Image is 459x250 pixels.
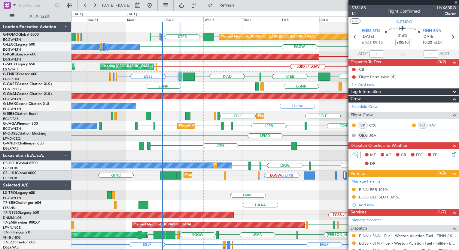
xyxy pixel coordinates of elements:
span: DP [370,161,375,167]
span: ELDT [433,40,443,46]
span: 1/4 [351,11,366,16]
div: Wed 3 [203,16,242,22]
span: T7-N1960 [3,211,20,215]
a: T7-N1960Legacy 650 [3,211,39,215]
span: CS-DOU [3,162,17,165]
div: Mon 1 [126,16,165,22]
span: Charter [437,11,456,16]
span: G-JAGA [3,122,17,126]
a: G-FOMOGlobal 6000 [3,33,39,37]
span: 536183 [351,5,366,11]
a: LFMD/CEQ [3,136,20,141]
div: EGSS DEP SLOT 0915z [359,195,400,200]
a: G-SIRSCitation Excel [3,112,38,116]
button: UTC [350,18,360,24]
a: EGLF/FAB [3,117,19,121]
a: G-GARECessna Citation XLS+ [3,82,53,86]
div: [DATE] [73,12,83,17]
a: CCC [369,123,383,128]
a: T7-LZZIPraetor 600 [3,241,35,244]
span: G-SIRS [3,112,14,116]
span: AC [386,152,391,158]
span: 10:20 [422,40,432,46]
a: EGGW/LTN [3,107,21,111]
div: Planned Maint [GEOGRAPHIC_DATA] ([GEOGRAPHIC_DATA]) [214,161,309,170]
a: G-LEAXCessna Citation XLS [3,102,49,106]
a: EGGW/LTN [3,57,21,62]
a: EGLF/FAB [3,245,19,250]
a: DNMM/LOS [3,216,22,220]
span: Flight Crew [351,112,373,119]
span: G-GAAL [3,92,17,96]
div: EINN PPR 1010z [359,187,388,192]
a: G-SPCYLegacy 650 [3,63,35,66]
a: EGGW/LTN [3,47,21,52]
span: G-ENRG [396,19,412,25]
span: Refresh [214,3,239,7]
a: Manage Services [351,217,381,223]
a: JGA [369,133,383,138]
span: MF [370,152,376,158]
span: EGSS STN [362,28,380,34]
span: T7-FFI [3,231,14,234]
span: ATOT [358,51,368,57]
span: [DATE] - [DATE] [102,3,130,8]
span: T7-EMI [3,221,15,225]
a: CS-JHHGlobal 6000 [3,171,36,175]
span: CR [401,152,406,158]
a: LGAV/ATH [3,67,19,72]
span: [DATE] [362,34,374,40]
a: LFMN/NCE [3,225,21,230]
a: Manage Permits [351,179,381,185]
a: LFPB/LBG [3,176,19,180]
a: CS-DOUGlobal 6500 [3,162,38,165]
div: Add new [358,202,456,207]
a: M-OUSECitation Mustang [3,132,47,135]
span: ALDT [439,51,449,57]
span: (1/7) [437,209,446,215]
a: EGLF/FAB [3,146,19,151]
div: Sun 31 [87,16,126,22]
span: G-LEGC [3,43,16,46]
span: LNX63RG [437,5,456,11]
span: Dispatch [351,225,367,232]
div: FO [418,122,428,129]
a: LTBA/ISL [3,206,17,210]
span: Leg Information [351,88,381,95]
a: EGGW/LTN [3,97,21,101]
a: RAH [429,123,443,128]
span: ETOT [362,40,372,46]
div: Planned Maint [GEOGRAPHIC_DATA] ([GEOGRAPHIC_DATA]) [179,121,274,130]
span: G-KGKG [3,53,17,56]
span: LX-TRO [3,191,16,195]
a: LFPB/LBG [3,166,19,171]
input: --:-- [369,50,384,58]
span: G-GARE [3,82,17,86]
div: Planned Maint [GEOGRAPHIC_DATA] [134,220,191,229]
div: [DATE] [127,12,137,17]
span: Permits [351,170,365,177]
div: Add new [358,82,456,87]
div: CB [359,67,364,72]
a: Schedule Crew [351,104,378,110]
button: Refresh [205,1,241,10]
span: (0/2) [437,59,446,65]
a: G-VNORChallenger 650 [3,142,44,145]
div: OBX [358,132,368,139]
a: VHHH/HKG [3,235,21,240]
span: G-SPCY [3,63,16,66]
span: Dispatch Checks and Weather [351,142,408,149]
span: All Aircraft [16,14,63,19]
a: T7-BREChallenger 604 [3,201,41,205]
div: Tue 2 [165,16,203,22]
a: G-GAALCessna Citation XLS+ [3,92,53,96]
span: [DATE] [422,34,435,40]
span: G-VNOR [3,142,18,145]
div: Flight Confirmed [388,8,420,14]
div: Thu 4 [242,16,281,22]
div: Planned Maint [GEOGRAPHIC_DATA] ([GEOGRAPHIC_DATA]) [185,171,280,180]
div: Cleaning [GEOGRAPHIC_DATA] ([PERSON_NAME] Intl) [102,62,186,71]
a: EGSS / STN - Fuel - Weston Aviation Fuel - Inflite - EGSS / STN [359,241,456,246]
span: 01:05 [398,33,407,39]
a: EGGW/LTN [3,196,21,200]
